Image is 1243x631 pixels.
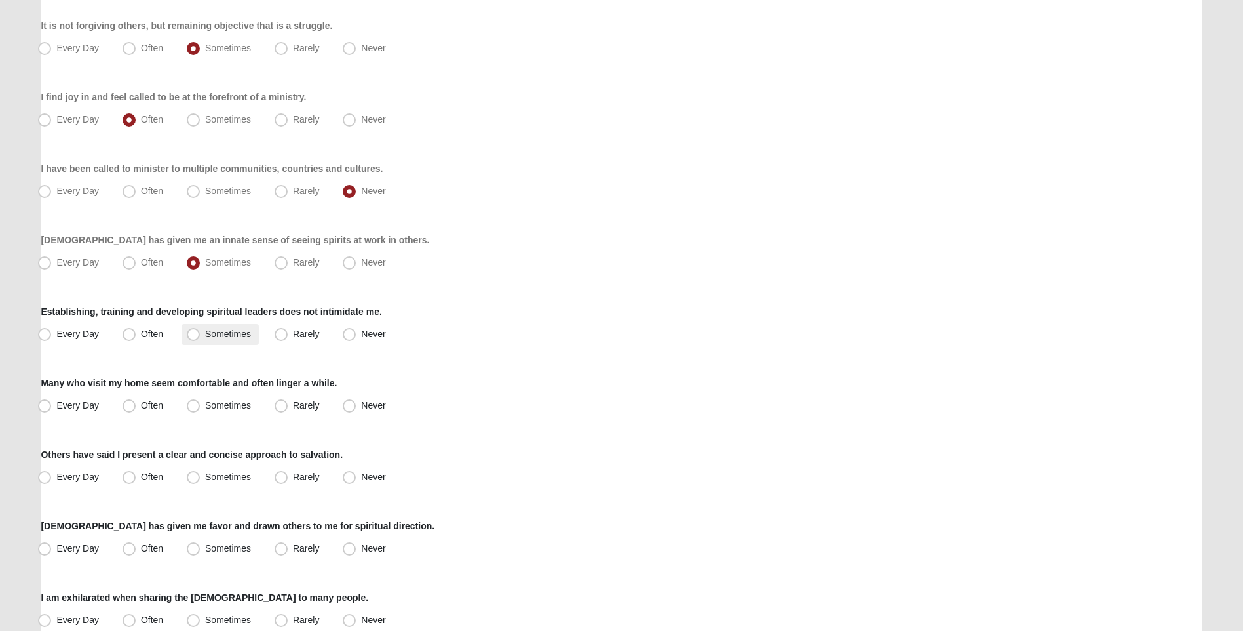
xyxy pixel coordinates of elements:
[205,543,251,554] span: Sometimes
[141,257,163,268] span: Often
[56,329,99,339] span: Every Day
[41,19,332,32] label: It is not forgiving others, but remaining objective that is a struggle.
[293,114,319,125] span: Rarely
[141,43,163,53] span: Often
[41,448,343,461] label: Others have said I present a clear and concise approach to salvation.
[361,472,385,482] span: Never
[293,186,319,196] span: Rarely
[293,472,319,482] span: Rarely
[41,91,306,104] label: I find joy in and feel called to be at the forefront of a ministry.
[293,257,319,268] span: Rarely
[293,543,319,554] span: Rarely
[141,114,163,125] span: Often
[141,329,163,339] span: Often
[56,186,99,196] span: Every Day
[205,400,251,411] span: Sometimes
[361,400,385,411] span: Never
[293,400,319,411] span: Rarely
[361,43,385,53] span: Never
[141,400,163,411] span: Often
[56,43,99,53] span: Every Day
[41,162,383,175] label: I have been called to minister to multiple communities, countries and cultures.
[205,329,251,339] span: Sometimes
[361,186,385,196] span: Never
[361,543,385,554] span: Never
[205,43,251,53] span: Sometimes
[41,519,434,533] label: [DEMOGRAPHIC_DATA] has given me favor and drawn others to me for spiritual direction.
[205,257,251,268] span: Sometimes
[56,543,99,554] span: Every Day
[41,305,381,318] label: Establishing, training and developing spiritual leaders does not intimidate me.
[56,400,99,411] span: Every Day
[41,377,337,390] label: Many who visit my home seem comfortable and often linger a while.
[205,186,251,196] span: Sometimes
[56,257,99,268] span: Every Day
[361,114,385,125] span: Never
[41,591,368,604] label: I am exhilarated when sharing the [DEMOGRAPHIC_DATA] to many people.
[56,472,99,482] span: Every Day
[205,114,251,125] span: Sometimes
[361,329,385,339] span: Never
[141,186,163,196] span: Often
[56,114,99,125] span: Every Day
[41,234,429,247] label: [DEMOGRAPHIC_DATA] has given me an innate sense of seeing spirits at work in others.
[293,329,319,339] span: Rarely
[141,543,163,554] span: Often
[141,472,163,482] span: Often
[361,257,385,268] span: Never
[293,43,319,53] span: Rarely
[205,472,251,482] span: Sometimes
